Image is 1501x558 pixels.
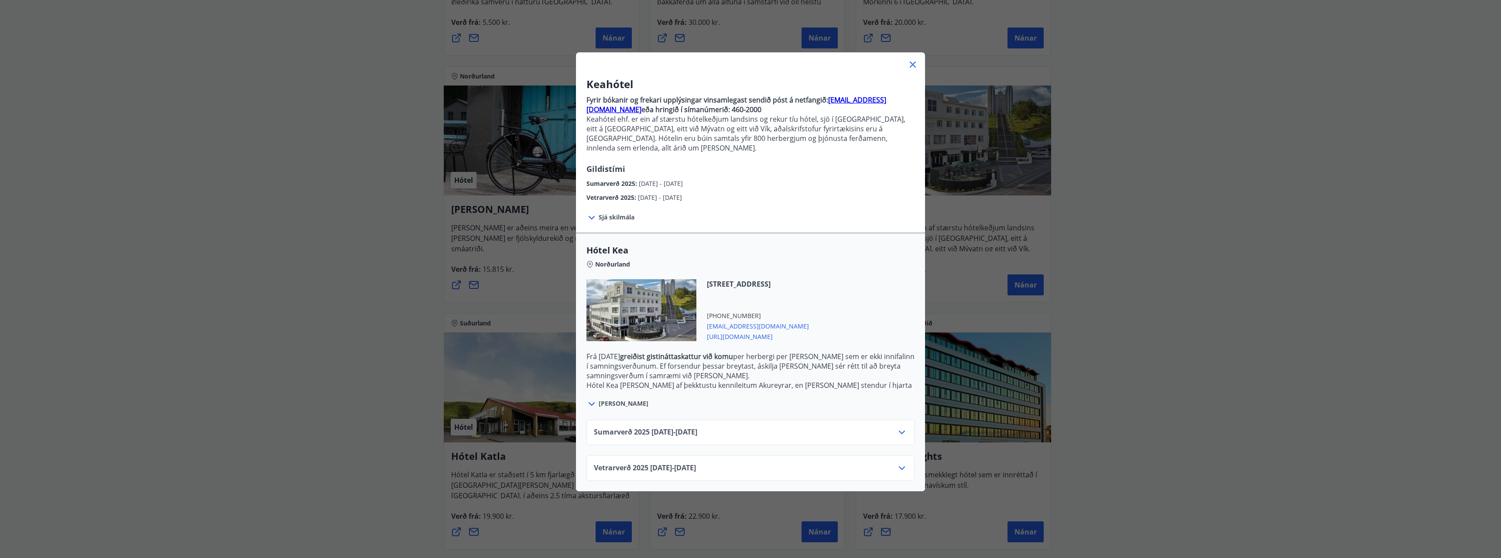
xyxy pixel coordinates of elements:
span: [STREET_ADDRESS] [707,279,809,289]
span: Norðurland [595,260,630,269]
p: Keahótel ehf. er ein af stærstu hótelkeðjum landsins og rekur tíu hótel, sjö í [GEOGRAPHIC_DATA],... [586,114,915,153]
span: Vetrarverð 2025 : [586,193,638,202]
span: Sumarverð 2025 [DATE] - [DATE] [594,427,697,438]
span: Hótel Kea [586,244,915,257]
a: [EMAIL_ADDRESS][DOMAIN_NAME] [586,95,886,114]
span: [EMAIL_ADDRESS][DOMAIN_NAME] [707,320,809,331]
strong: Fyrir bókanir og frekari upplýsingar vinsamlegast sendið póst á netfangið: [586,95,828,105]
strong: greiðist gistináttaskattur við komu [620,352,733,361]
span: Vetrarverð 2025 [DATE] - [DATE] [594,463,696,473]
span: [URL][DOMAIN_NAME] [707,331,809,341]
span: [PHONE_NUMBER] [707,312,809,320]
p: Frá [DATE] per herbergi per [PERSON_NAME] sem er ekki innifalinn í samningsverðunum. Ef forsendur... [586,352,915,380]
span: Sjá skilmála [599,213,634,222]
span: Gildistími [586,164,625,174]
span: [DATE] - [DATE] [639,179,683,188]
strong: eða hringið í símanúmerið: 460-2000 [641,105,761,114]
span: [DATE] - [DATE] [638,193,682,202]
span: [PERSON_NAME] [599,399,648,408]
p: Hótel Kea [PERSON_NAME] af þekktustu kennileitum Akureyrar, en [PERSON_NAME] stendur í hjarta mið... [586,380,915,419]
span: Sumarverð 2025 : [586,179,639,188]
h3: Keahótel [586,77,915,92]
